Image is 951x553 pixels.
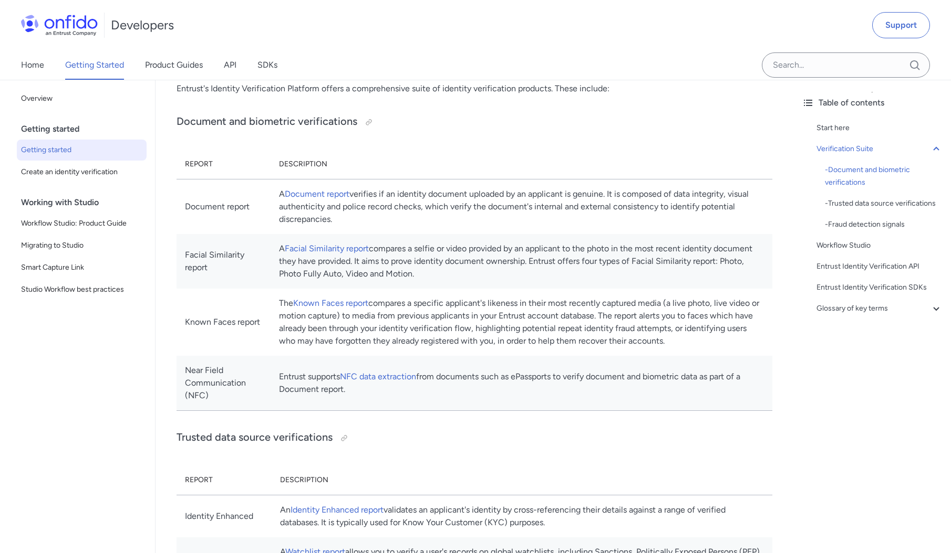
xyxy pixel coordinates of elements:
h3: Document and biometric verifications [177,114,772,131]
div: Table of contents [802,97,943,109]
td: Facial Similarity report [177,234,271,289]
a: -Trusted data source verifications [825,197,943,210]
a: -Document and biometric verifications [825,164,943,189]
th: Description [271,150,772,179]
td: Identity Enhanced [177,495,272,537]
a: Start here [816,122,943,134]
span: Overview [21,92,142,105]
h3: Trusted data source verifications [177,430,772,446]
div: Working with Studio [21,192,151,213]
td: An validates an applicant's identity by cross-referencing their details against a range of verifi... [272,495,772,537]
a: Home [21,50,44,80]
a: Overview [17,88,147,109]
h1: Developers [111,17,174,34]
a: Entrust Identity Verification API [816,260,943,273]
a: Product Guides [145,50,203,80]
a: Identity Enhanced report [291,505,384,515]
a: Verification Suite [816,143,943,155]
a: Create an identity verification [17,162,147,183]
a: Known Faces report [293,298,368,308]
td: A verifies if an identity document uploaded by an applicant is genuine. It is composed of data in... [271,179,772,234]
a: Getting started [17,140,147,161]
span: Migrating to Studio [21,239,142,252]
a: Entrust Identity Verification SDKs [816,281,943,294]
a: SDKs [257,50,277,80]
a: -Fraud detection signals [825,218,943,231]
a: NFC data extraction [340,371,416,381]
span: Create an identity verification [21,166,142,178]
div: Getting started [21,119,151,140]
a: Support [872,12,930,38]
span: Smart Capture Link [21,261,142,274]
img: Onfido Logo [21,15,98,36]
td: Entrust supports from documents such as ePassports to verify document and biometric data as part ... [271,356,772,411]
span: Workflow Studio: Product Guide [21,217,142,230]
th: Report [177,150,271,179]
input: Onfido search input field [762,52,930,78]
td: Near Field Communication (NFC) [177,356,271,411]
span: Studio Workflow best practices [21,283,142,296]
p: Entrust's Identity Verification Platform offers a comprehensive suite of identity verification pr... [177,82,772,95]
td: A compares a selfie or video provided by an applicant to the photo in the most recent identity do... [271,234,772,289]
a: Glossary of key terms [816,302,943,315]
a: Document report [285,189,349,199]
div: - Trusted data source verifications [825,197,943,210]
a: Smart Capture Link [17,257,147,278]
td: The compares a specific applicant's likeness in their most recently captured media (a live photo,... [271,289,772,356]
th: Description [272,465,772,495]
span: Getting started [21,144,142,156]
a: Workflow Studio [816,239,943,252]
div: - Fraud detection signals [825,218,943,231]
a: Workflow Studio: Product Guide [17,213,147,234]
th: Report [177,465,272,495]
a: Migrating to Studio [17,235,147,256]
a: Facial Similarity report [285,243,369,253]
a: Studio Workflow best practices [17,279,147,300]
a: API [224,50,236,80]
td: Known Faces report [177,289,271,356]
div: - Document and biometric verifications [825,164,943,189]
a: Getting Started [65,50,124,80]
td: Document report [177,179,271,234]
